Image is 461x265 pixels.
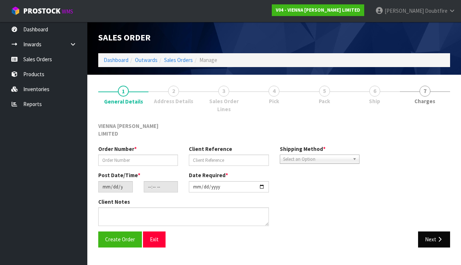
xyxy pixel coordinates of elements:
span: General Details [98,117,450,253]
strong: V04 - VIENNA [PERSON_NAME] LIMITED [276,7,360,13]
span: Select an Option [283,155,350,164]
label: Post Date/Time [98,171,140,179]
span: General Details [104,98,143,105]
button: Next [418,231,450,247]
small: WMS [62,8,73,15]
span: Create Order [105,236,135,243]
span: 2 [168,86,179,97]
button: Exit [143,231,166,247]
span: 1 [118,86,129,97]
span: Pack [319,97,330,105]
a: Dashboard [104,56,128,63]
span: 4 [269,86,279,97]
span: 7 [420,86,430,97]
span: 3 [218,86,229,97]
a: Outwards [135,56,158,63]
label: Shipping Method [280,145,326,153]
span: Ship [369,97,380,105]
span: Doubtfire [425,7,448,14]
span: Sales Order Lines [204,97,243,113]
label: Client Notes [98,198,130,206]
input: Order Number [98,155,178,166]
span: Pick [269,97,279,105]
label: Client Reference [189,145,232,153]
a: Sales Orders [164,56,193,63]
label: Date Required [189,171,228,179]
span: ProStock [23,6,60,16]
button: Create Order [98,231,142,247]
span: Sales Order [98,32,151,43]
span: 5 [319,86,330,97]
span: Charges [414,97,435,105]
input: Client Reference [189,155,269,166]
span: [PERSON_NAME] [385,7,424,14]
span: Address Details [154,97,193,105]
label: Order Number [98,145,137,153]
span: VIENNA [PERSON_NAME] LIMITED [98,122,159,137]
span: Manage [199,56,217,63]
img: cube-alt.png [11,6,20,15]
span: 6 [369,86,380,97]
